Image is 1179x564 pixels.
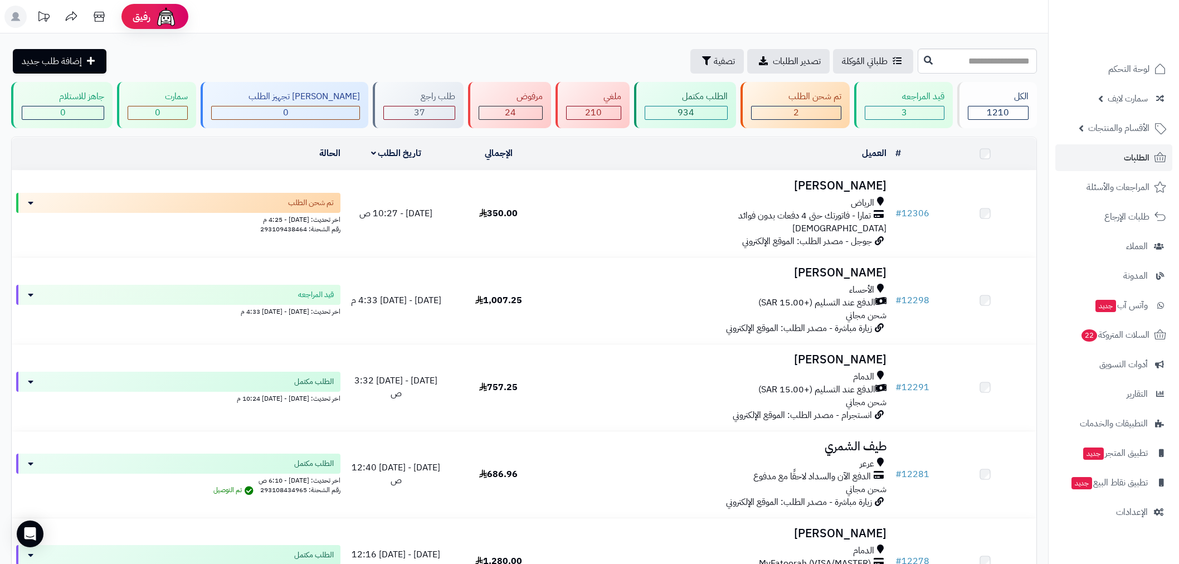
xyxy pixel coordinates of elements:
span: 2 [793,106,799,119]
span: جوجل - مصدر الطلب: الموقع الإلكتروني [742,235,872,248]
span: 1210 [987,106,1009,119]
span: العملاء [1126,239,1148,254]
span: 934 [678,106,694,119]
div: ملغي [566,90,621,103]
span: 0 [283,106,289,119]
span: التقارير [1127,386,1148,402]
div: 210 [567,106,621,119]
div: 3 [865,106,944,119]
a: العميل [862,147,886,160]
span: تصدير الطلبات [773,55,821,68]
a: التقارير [1055,381,1172,407]
a: الطلبات [1055,144,1172,171]
div: 2 [752,106,841,119]
a: #12298 [895,294,929,307]
h3: [PERSON_NAME] [554,266,886,279]
span: 37 [414,106,425,119]
span: قيد المراجعه [298,289,334,300]
a: لوحة التحكم [1055,56,1172,82]
span: [DATE] - 10:27 ص [359,207,432,220]
div: 934 [645,106,727,119]
h3: طيف الشمري [554,440,886,453]
a: وآتس آبجديد [1055,292,1172,319]
span: أدوات التسويق [1099,357,1148,372]
span: المدونة [1123,268,1148,284]
a: قيد المراجعه 3 [852,82,955,128]
span: تم التوصيل [213,485,256,495]
span: سمارت لايف [1108,91,1148,106]
a: المراجعات والأسئلة [1055,174,1172,201]
span: [DATE] - [DATE] 3:32 ص [354,374,437,400]
span: الطلب مكتمل [294,458,334,469]
span: [DATE] - [DATE] 4:33 م [351,294,441,307]
span: التطبيقات والخدمات [1080,416,1148,431]
a: العملاء [1055,233,1172,260]
div: 0 [22,106,104,119]
span: تطبيق نقاط البيع [1070,475,1148,490]
div: 37 [384,106,455,119]
span: 1,007.25 [475,294,522,307]
span: لوحة التحكم [1108,61,1149,77]
a: طلباتي المُوكلة [833,49,913,74]
div: جاهز للاستلام [22,90,104,103]
span: زيارة مباشرة - مصدر الطلب: الموقع الإلكتروني [726,495,872,509]
a: طلب راجع 37 [371,82,466,128]
div: سمارت [128,90,188,103]
a: الحالة [319,147,340,160]
div: الكل [968,90,1029,103]
a: تحديثات المنصة [30,6,57,31]
span: # [895,294,902,307]
span: وآتس آب [1094,298,1148,313]
span: الدمام [853,371,874,383]
span: شحن مجاني [846,483,886,496]
span: 3 [902,106,907,119]
a: أدوات التسويق [1055,351,1172,378]
a: #12306 [895,207,929,220]
a: السلات المتروكة22 [1055,322,1172,348]
span: الطلب مكتمل [294,550,334,561]
span: [DATE] - [DATE] 12:40 ص [352,461,440,487]
a: ملغي 210 [553,82,632,128]
span: زيارة مباشرة - مصدر الطلب: الموقع الإلكتروني [726,322,872,335]
span: الإعدادات [1116,504,1148,520]
span: طلباتي المُوكلة [842,55,888,68]
div: [PERSON_NAME] تجهيز الطلب [211,90,360,103]
div: تم شحن الطلب [751,90,841,103]
span: الدمام [853,544,874,557]
div: 0 [212,106,359,119]
div: طلب راجع [383,90,455,103]
h3: [PERSON_NAME] [554,353,886,366]
span: 686.96 [479,468,518,481]
a: جاهز للاستلام 0 [9,82,115,128]
span: المراجعات والأسئلة [1087,179,1149,195]
span: شحن مجاني [846,396,886,409]
a: إضافة طلب جديد [13,49,106,74]
a: # [895,147,901,160]
a: مرفوض 24 [466,82,553,128]
a: تطبيق نقاط البيعجديد [1055,469,1172,496]
span: تم شحن الطلب [288,197,334,208]
span: # [895,468,902,481]
span: رفيق [133,10,150,23]
span: الرياض [851,197,874,210]
span: رقم الشحنة: 293109438464 [260,224,340,234]
span: السلات المتروكة [1080,327,1149,343]
span: الدفع الآن والسداد لاحقًا مع مدفوع [753,470,871,483]
a: التطبيقات والخدمات [1055,410,1172,437]
a: المدونة [1055,262,1172,289]
span: 24 [505,106,516,119]
a: تصدير الطلبات [747,49,830,74]
span: الدفع عند التسليم (+15.00 SAR) [758,296,875,309]
div: الطلب مكتمل [645,90,728,103]
div: اخر تحديث: [DATE] - [DATE] 4:33 م [16,305,340,317]
span: 0 [60,106,66,119]
span: 350.00 [479,207,518,220]
img: logo-2.png [1103,28,1168,51]
div: مرفوض [479,90,542,103]
div: اخر تحديث: [DATE] - 4:25 م [16,213,340,225]
span: الأقسام والمنتجات [1088,120,1149,136]
span: إضافة طلب جديد [22,55,82,68]
button: تصفية [690,49,744,74]
a: تطبيق المتجرجديد [1055,440,1172,466]
span: تطبيق المتجر [1082,445,1148,461]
